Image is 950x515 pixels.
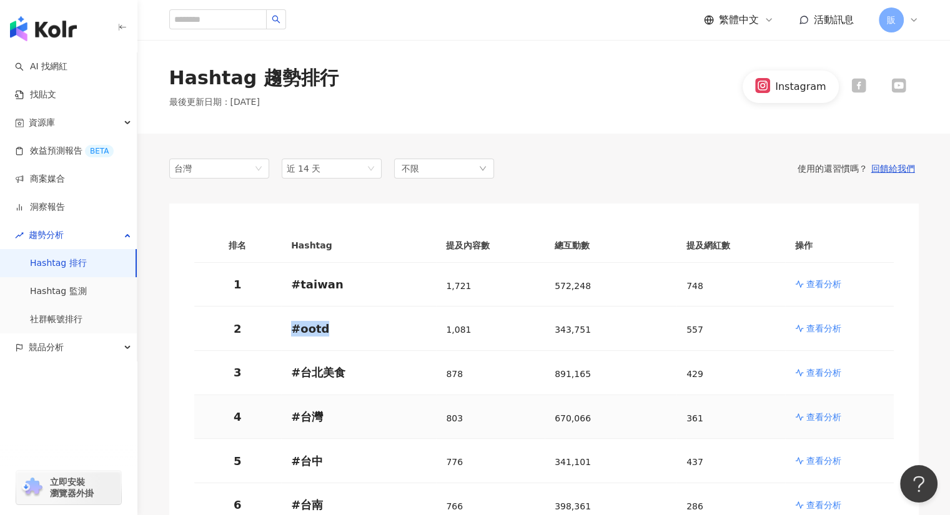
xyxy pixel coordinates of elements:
[204,321,272,336] p: 2
[806,366,841,379] p: 查看分析
[20,478,44,498] img: chrome extension
[719,13,759,27] span: 繁體中文
[555,501,591,511] span: 398,361
[795,322,884,335] a: 查看分析
[555,413,591,423] span: 670,066
[287,164,321,174] span: 近 14 天
[545,228,676,263] th: 總互動數
[30,313,82,326] a: 社群帳號排行
[555,325,591,335] span: 343,751
[494,163,919,174] div: 使用的還習慣嗎？
[204,365,272,380] p: 3
[174,159,215,178] div: 台灣
[291,365,426,380] p: # 台北美食
[686,457,703,467] span: 437
[806,411,841,423] p: 查看分析
[446,325,471,335] span: 1,081
[15,201,65,213] a: 洞察報告
[15,89,56,101] a: 找貼文
[436,228,545,263] th: 提及內容數
[30,285,87,298] a: Hashtag 監測
[169,65,339,91] div: Hashtag 趨勢排行
[686,413,703,423] span: 361
[29,109,55,137] span: 資源庫
[29,221,64,249] span: 趨勢分析
[204,453,272,469] p: 5
[281,228,436,263] th: Hashtag
[795,366,884,379] a: 查看分析
[686,281,703,291] span: 748
[795,454,884,467] a: 查看分析
[15,61,67,73] a: searchAI 找網紅
[291,277,426,292] p: # taiwan
[291,321,426,336] p: # ootd
[785,228,894,263] th: 操作
[15,145,114,157] a: 效益預測報告BETA
[887,13,896,27] span: 販
[204,277,272,292] p: 1
[806,278,841,290] p: 查看分析
[806,499,841,511] p: 查看分析
[686,369,703,379] span: 429
[204,409,272,424] p: 4
[814,14,854,26] span: 活動訊息
[291,497,426,513] p: # 台南
[291,409,426,424] p: # 台灣
[291,453,426,469] p: # 台中
[795,411,884,423] a: 查看分析
[795,499,884,511] a: 查看分析
[272,15,280,24] span: search
[795,278,884,290] a: 查看分析
[204,497,272,513] p: 6
[169,96,339,109] p: 最後更新日期 ： [DATE]
[775,80,826,94] div: Instagram
[868,163,919,174] button: 回饋給我們
[555,281,591,291] span: 572,248
[446,281,471,291] span: 1,721
[555,457,591,467] span: 341,101
[50,476,94,499] span: 立即安裝 瀏覽器外掛
[806,322,841,335] p: 查看分析
[446,413,463,423] span: 803
[686,325,703,335] span: 557
[900,465,938,503] iframe: Help Scout Beacon - Open
[806,454,841,467] p: 查看分析
[30,257,87,270] a: Hashtag 排行
[402,162,419,175] span: 不限
[16,471,121,504] a: chrome extension立即安裝 瀏覽器外掛
[479,165,487,172] span: down
[29,333,64,361] span: 競品分析
[686,501,703,511] span: 286
[15,231,24,240] span: rise
[555,369,591,379] span: 891,165
[446,501,463,511] span: 766
[676,228,785,263] th: 提及網紅數
[446,369,463,379] span: 878
[10,16,77,41] img: logo
[15,173,65,185] a: 商案媒合
[446,457,463,467] span: 776
[194,228,282,263] th: 排名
